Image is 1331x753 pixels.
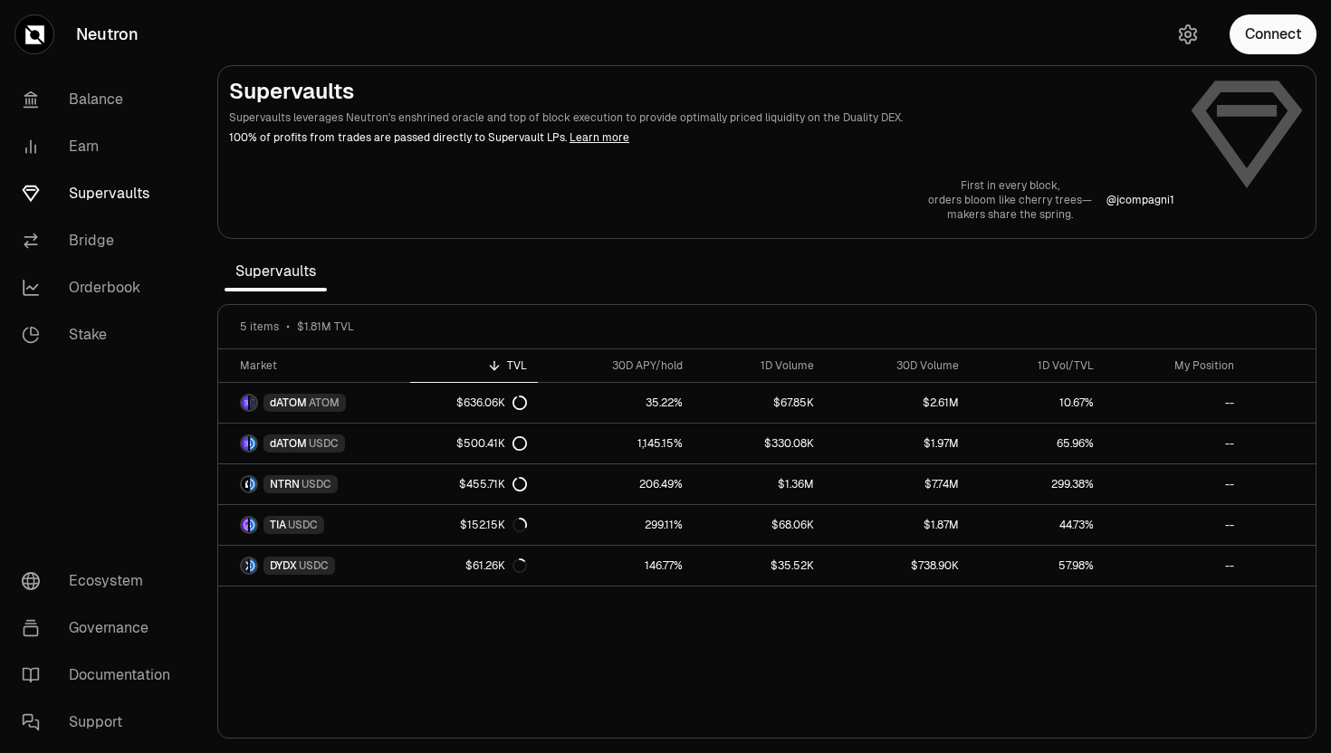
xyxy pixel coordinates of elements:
a: $61.26K [410,546,538,586]
a: 299.38% [970,464,1106,504]
a: Ecosystem [7,558,196,605]
a: Bridge [7,217,196,264]
img: NTRN Logo [242,477,248,491]
img: TIA Logo [242,518,248,532]
a: -- [1105,464,1245,504]
p: @ jcompagni1 [1106,193,1174,207]
a: -- [1105,383,1245,423]
a: 206.49% [538,464,694,504]
img: USDC Logo [250,558,256,573]
div: TVL [421,358,527,373]
img: dATOM Logo [242,436,248,451]
span: dATOM [270,436,307,451]
a: TIA LogoUSDC LogoTIAUSDC [218,505,410,545]
a: $35.52K [694,546,825,586]
a: $1.87M [825,505,969,545]
img: dATOM Logo [242,396,248,410]
span: ATOM [309,396,340,410]
a: $152.15K [410,505,538,545]
div: $61.26K [465,558,527,573]
span: NTRN [270,477,300,491]
a: $738.90K [825,546,969,586]
span: TIA [270,518,286,532]
div: 1D Vol/TVL [981,358,1095,373]
a: Balance [7,76,196,123]
a: dATOM LogoATOM LogodATOMATOM [218,383,410,423]
p: makers share the spring. [928,207,1092,222]
div: $500.41K [456,436,527,451]
div: My Position [1116,358,1234,373]
div: $152.15K [460,518,527,532]
span: USDC [302,477,331,491]
a: -- [1105,505,1245,545]
a: NTRN LogoUSDC LogoNTRNUSDC [218,464,410,504]
div: 30D APY/hold [549,358,683,373]
a: $67.85K [694,383,825,423]
a: $1.97M [825,424,969,463]
p: First in every block, [928,178,1092,193]
a: 299.11% [538,505,694,545]
a: $455.71K [410,464,538,504]
a: $330.08K [694,424,825,463]
a: First in every block,orders bloom like cherry trees—makers share the spring. [928,178,1092,222]
span: dATOM [270,396,307,410]
div: $636.06K [456,396,527,410]
a: $500.41K [410,424,538,463]
img: USDC Logo [250,477,256,491]
a: Orderbook [7,264,196,311]
a: @jcompagni1 [1106,193,1174,207]
img: USDC Logo [250,518,256,532]
img: USDC Logo [250,436,256,451]
span: $1.81M TVL [297,319,354,334]
span: 5 items [240,319,279,334]
a: 146.77% [538,546,694,586]
a: Governance [7,605,196,652]
a: 1,145.15% [538,424,694,463]
p: Supervaults leverages Neutron's enshrined oracle and top of block execution to provide optimally ... [229,110,1174,126]
a: $2.61M [825,383,969,423]
span: USDC [299,558,329,573]
span: USDC [309,436,339,451]
a: Learn more [570,130,629,145]
a: 44.73% [970,505,1106,545]
p: orders bloom like cherry trees— [928,193,1092,207]
a: DYDX LogoUSDC LogoDYDXUSDC [218,546,410,586]
a: $1.36M [694,464,825,504]
a: $7.74M [825,464,969,504]
div: 1D Volume [704,358,814,373]
a: Documentation [7,652,196,699]
span: DYDX [270,558,297,573]
a: $68.06K [694,505,825,545]
div: $455.71K [459,477,527,491]
span: USDC [288,518,318,532]
a: Stake [7,311,196,358]
img: ATOM Logo [250,396,256,410]
p: 100% of profits from trades are passed directly to Supervault LPs. [229,129,1174,146]
a: -- [1105,546,1245,586]
a: $636.06K [410,383,538,423]
span: Supervaults [225,253,327,290]
button: Connect [1230,14,1317,54]
a: Supervaults [7,170,196,217]
div: Market [240,358,399,373]
a: 65.96% [970,424,1106,463]
a: Earn [7,123,196,170]
a: dATOM LogoUSDC LogodATOMUSDC [218,424,410,463]
a: 57.98% [970,546,1106,586]
a: -- [1105,424,1245,463]
a: 35.22% [538,383,694,423]
a: Support [7,699,196,746]
a: 10.67% [970,383,1106,423]
img: DYDX Logo [242,558,248,573]
div: 30D Volume [836,358,958,373]
h2: Supervaults [229,77,1174,106]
